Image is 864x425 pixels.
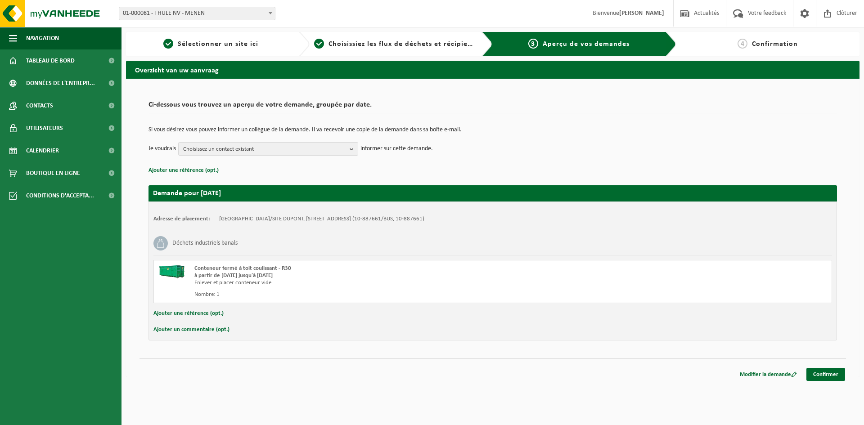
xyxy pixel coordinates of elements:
p: informer sur cette demande. [360,142,433,156]
strong: à partir de [DATE] jusqu'à [DATE] [194,273,273,278]
a: 2Choisissiez les flux de déchets et récipients [314,39,475,49]
div: Nombre: 1 [194,291,529,298]
span: Aperçu de vos demandes [543,40,630,48]
button: Choisissez un contact existant [178,142,358,156]
strong: Adresse de placement: [153,216,210,222]
img: HK-XR-30-GN-00.png [158,265,185,278]
span: 3 [528,39,538,49]
td: [GEOGRAPHIC_DATA]/SITE DUPONT, [STREET_ADDRESS] (10-887661/BUS, 10-887661) [219,215,424,223]
span: Boutique en ligne [26,162,80,184]
span: Choisissiez les flux de déchets et récipients [328,40,478,48]
div: Enlever et placer conteneur vide [194,279,529,286]
span: 2 [314,39,324,49]
span: Navigation [26,27,59,49]
a: 1Sélectionner un site ici [130,39,292,49]
p: Si vous désirez vous pouvez informer un collègue de la demande. Il va recevoir une copie de la de... [148,127,837,133]
h2: Overzicht van uw aanvraag [126,61,859,78]
p: Je voudrais [148,142,176,156]
span: 4 [738,39,747,49]
a: Confirmer [806,368,845,381]
h2: Ci-dessous vous trouvez un aperçu de votre demande, groupée par date. [148,101,837,113]
span: Contacts [26,94,53,117]
span: 1 [163,39,173,49]
button: Ajouter une référence (opt.) [153,308,224,319]
span: Conteneur fermé à toit coulissant - R30 [194,265,291,271]
strong: [PERSON_NAME] [619,10,664,17]
span: Utilisateurs [26,117,63,139]
span: Tableau de bord [26,49,75,72]
span: 01-000081 - THULE NV - MENEN [119,7,275,20]
span: Confirmation [752,40,798,48]
strong: Demande pour [DATE] [153,190,221,197]
button: Ajouter une référence (opt.) [148,165,219,176]
button: Ajouter un commentaire (opt.) [153,324,229,336]
span: Conditions d'accepta... [26,184,94,207]
span: Sélectionner un site ici [178,40,258,48]
h3: Déchets industriels banals [172,236,238,251]
span: Choisissez un contact existant [183,143,346,156]
a: Modifier la demande [733,368,804,381]
span: Données de l'entrepr... [26,72,95,94]
span: Calendrier [26,139,59,162]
